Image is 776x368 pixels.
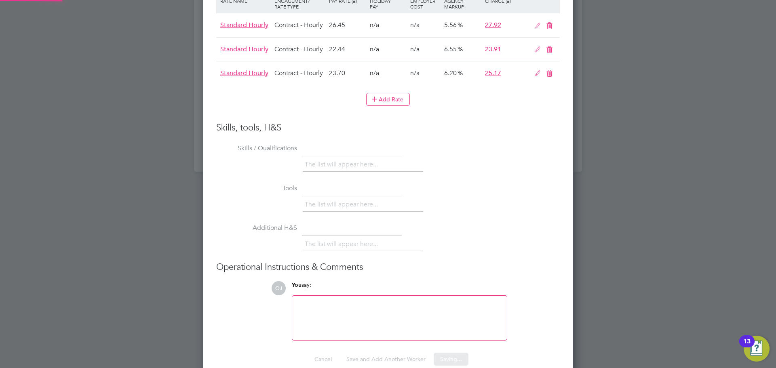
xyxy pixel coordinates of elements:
button: Saving... [434,353,468,366]
button: Open Resource Center, 13 new notifications [744,336,770,362]
label: Additional H&S [216,224,297,232]
li: The list will appear here... [305,239,381,250]
button: Save and Add Another Worker [340,353,432,366]
span: OJ [272,281,286,295]
li: The list will appear here... [305,199,381,210]
span: You [292,282,302,288]
label: Tools [216,184,297,193]
div: 13 [743,341,751,352]
button: Cancel [308,353,338,366]
h3: Operational Instructions & Comments [216,261,560,273]
div: say: [292,281,507,295]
